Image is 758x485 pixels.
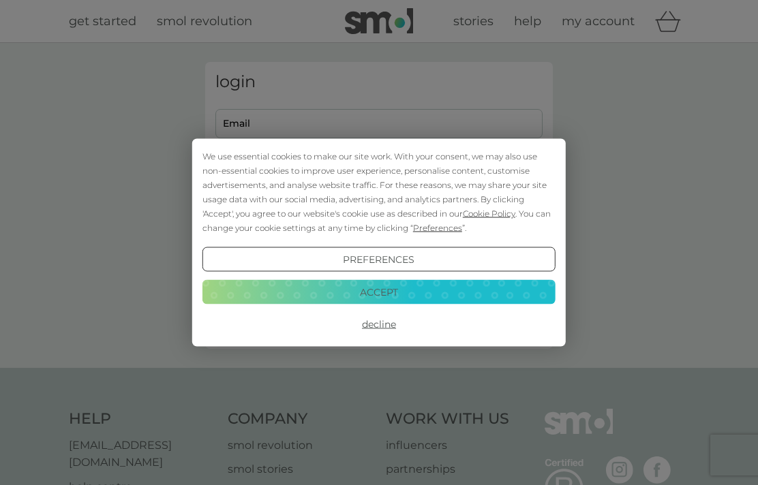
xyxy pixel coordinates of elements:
button: Accept [202,279,556,304]
button: Preferences [202,247,556,272]
span: Cookie Policy [463,208,515,219]
button: Decline [202,312,556,337]
div: Cookie Consent Prompt [192,139,566,347]
span: Preferences [413,223,462,233]
div: We use essential cookies to make our site work. With your consent, we may also use non-essential ... [202,149,556,235]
